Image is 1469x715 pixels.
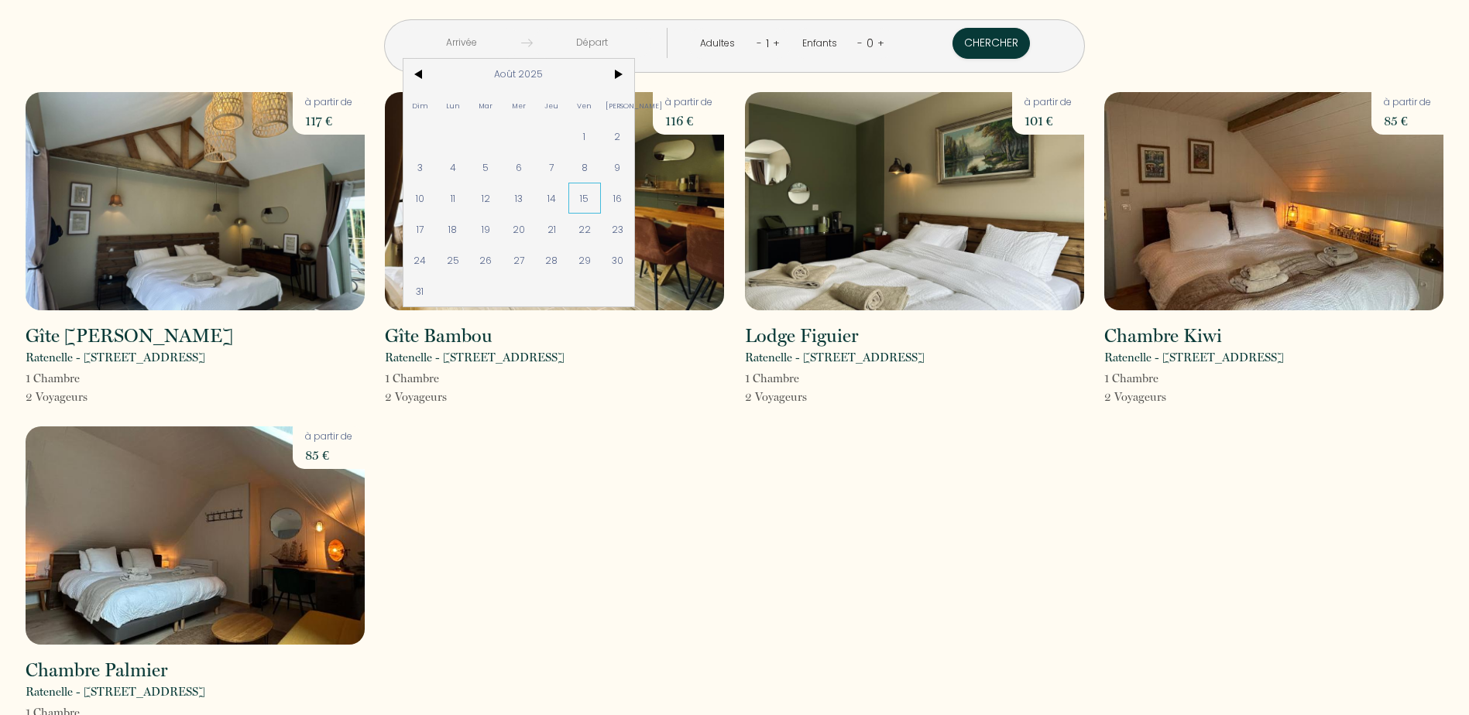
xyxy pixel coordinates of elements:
p: à partir de [1025,95,1072,110]
p: Ratenelle - [STREET_ADDRESS] [1104,348,1284,367]
p: 117 € [305,110,352,132]
span: 8 [568,152,602,183]
p: 1 Chambre [745,369,807,388]
span: 18 [436,214,469,245]
span: 1 [568,121,602,152]
img: rental-image [26,426,365,645]
p: 85 € [1384,110,1431,132]
span: 17 [403,214,437,245]
span: 13 [502,183,535,214]
span: < [403,59,437,90]
span: 11 [436,183,469,214]
span: 7 [535,152,568,183]
p: 101 € [1025,110,1072,132]
span: 6 [502,152,535,183]
span: 19 [469,214,503,245]
span: > [601,59,634,90]
input: Départ [533,28,651,58]
span: 31 [403,275,437,306]
span: 10 [403,183,437,214]
span: Août 2025 [436,59,601,90]
p: 1 Chambre [1104,369,1166,388]
a: + [773,36,780,50]
span: 24 [403,245,437,275]
button: Chercher [952,28,1030,59]
img: rental-image [26,92,365,310]
p: à partir de [665,95,712,110]
span: Mer [502,90,535,121]
span: 26 [469,245,503,275]
span: 23 [601,214,634,245]
span: 27 [502,245,535,275]
span: Ven [568,90,602,121]
h2: Lodge Figuier [745,327,858,345]
p: 1 Chambre [26,369,88,388]
span: 20 [502,214,535,245]
p: 85 € [305,444,352,466]
span: Mar [469,90,503,121]
p: 2 Voyageur [385,388,447,406]
h2: Chambre Palmier [26,661,167,679]
img: rental-image [745,92,1084,310]
div: Enfants [802,36,843,51]
span: 30 [601,245,634,275]
span: 16 [601,183,634,214]
span: 9 [601,152,634,183]
span: 29 [568,245,602,275]
span: s [442,390,447,404]
p: Ratenelle - [STREET_ADDRESS] [745,348,925,367]
p: à partir de [1384,95,1431,110]
span: 14 [535,183,568,214]
div: 0 [863,31,877,56]
img: guests [521,37,533,49]
h2: Gîte [PERSON_NAME] [26,327,233,345]
p: Ratenelle - [STREET_ADDRESS] [26,348,205,367]
h2: Gîte Bambou [385,327,493,345]
p: 116 € [665,110,712,132]
p: à partir de [305,95,352,110]
span: Lun [436,90,469,121]
span: [PERSON_NAME] [601,90,634,121]
p: 1 Chambre [385,369,447,388]
span: s [83,390,88,404]
p: Ratenelle - [STREET_ADDRESS] [385,348,565,367]
div: 1 [762,31,773,56]
a: - [757,36,762,50]
span: Dim [403,90,437,121]
span: 2 [601,121,634,152]
span: 22 [568,214,602,245]
span: 21 [535,214,568,245]
p: Ratenelle - [STREET_ADDRESS] [26,682,205,701]
p: 2 Voyageur [26,388,88,406]
span: 12 [469,183,503,214]
a: + [877,36,884,50]
p: 2 Voyageur [1104,388,1166,406]
span: 3 [403,152,437,183]
span: s [1162,390,1166,404]
span: 15 [568,183,602,214]
div: Adultes [700,36,740,51]
h2: Chambre Kiwi [1104,327,1222,345]
img: rental-image [385,92,724,310]
span: 28 [535,245,568,275]
input: Arrivée [403,28,521,58]
span: 25 [436,245,469,275]
span: s [802,390,807,404]
span: Jeu [535,90,568,121]
p: à partir de [305,429,352,444]
p: 2 Voyageur [745,388,807,406]
span: 4 [436,152,469,183]
span: 5 [469,152,503,183]
a: - [857,36,863,50]
img: rental-image [1104,92,1443,310]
